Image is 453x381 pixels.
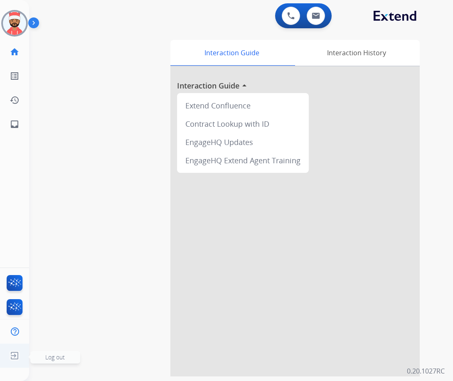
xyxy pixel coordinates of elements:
[10,47,20,57] mat-icon: home
[10,119,20,129] mat-icon: inbox
[3,12,26,35] img: avatar
[180,151,305,170] div: EngageHQ Extend Agent Training
[10,71,20,81] mat-icon: list_alt
[407,366,445,376] p: 0.20.1027RC
[180,133,305,151] div: EngageHQ Updates
[180,96,305,115] div: Extend Confluence
[293,40,420,66] div: Interaction History
[170,40,293,66] div: Interaction Guide
[45,353,65,361] span: Log out
[10,95,20,105] mat-icon: history
[180,115,305,133] div: Contract Lookup with ID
